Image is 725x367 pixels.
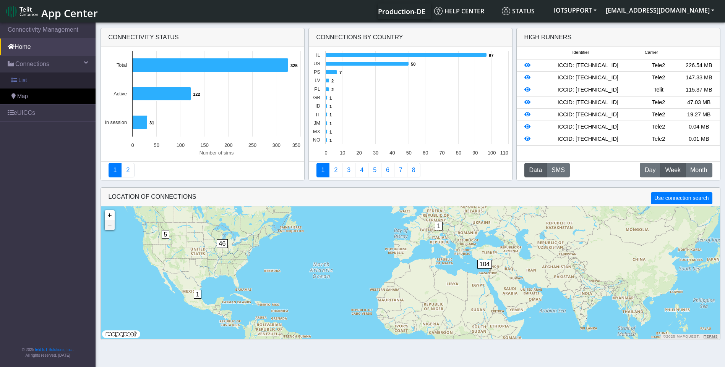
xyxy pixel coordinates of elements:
[324,150,327,156] text: 0
[331,87,334,92] text: 2
[101,188,720,206] div: LOCATION OF CONNECTIONS
[248,142,256,148] text: 250
[406,150,411,156] text: 50
[638,135,679,143] div: Tele2
[434,7,443,15] img: knowledge.svg
[499,3,549,19] a: Status
[18,76,27,85] span: List
[679,98,719,107] div: 47.03 MB
[109,163,297,177] nav: Summary paging
[690,166,707,175] span: Month
[389,150,395,156] text: 40
[679,61,719,70] div: 226.54 MB
[638,61,679,70] div: Tele2
[685,163,712,177] button: Month
[638,123,679,131] div: Tele2
[149,121,154,125] text: 31
[339,70,342,75] text: 7
[651,192,712,204] button: Use connection search
[315,103,320,109] text: ID
[661,334,720,339] div: ©2025 MapQuest, |
[537,98,638,107] div: ICCID: [TECHNICAL_ID]
[679,111,719,119] div: 19.27 MB
[193,92,200,97] text: 122
[329,130,332,134] text: 1
[456,150,461,156] text: 80
[131,142,134,148] text: 0
[154,142,159,148] text: 50
[329,113,332,117] text: 1
[329,121,332,126] text: 1
[314,86,320,92] text: PL
[394,163,407,177] a: Zero Session
[329,96,332,100] text: 1
[34,348,73,352] a: Telit IoT Solutions, Inc.
[679,86,719,94] div: 115.37 MB
[524,163,547,177] button: Data
[15,60,49,69] span: Connections
[407,163,420,177] a: Not Connected for 30 days
[316,163,330,177] a: Connections By Country
[6,3,97,19] a: App Center
[477,260,492,269] span: 104
[411,62,415,66] text: 50
[638,98,679,107] div: Tele2
[292,142,300,148] text: 350
[638,111,679,119] div: Tele2
[316,163,504,177] nav: Summary paging
[17,92,28,101] span: Map
[537,86,638,94] div: ICCID: [TECHNICAL_ID]
[500,150,508,156] text: 110
[162,230,170,239] span: 5
[331,79,334,83] text: 2
[6,5,38,18] img: logo-telit-cinterion-gw-new.png
[434,7,484,15] span: Help center
[547,163,570,177] button: SMS
[316,112,320,118] text: IT
[368,163,381,177] a: Usage by Carrier
[665,166,681,175] span: Week
[217,239,228,248] span: 46
[101,28,304,47] div: Connectivity status
[679,123,719,131] div: 0.04 MB
[423,150,428,156] text: 60
[200,142,208,148] text: 150
[378,7,425,16] span: Production-DE
[313,120,320,126] text: JM
[645,49,658,56] span: Carrier
[313,61,320,66] text: US
[313,129,320,134] text: MX
[329,104,332,109] text: 1
[313,137,320,143] text: NO
[381,163,394,177] a: 14 Days Trend
[105,119,127,125] text: In session
[313,95,320,100] text: GB
[41,6,98,20] span: App Center
[329,163,342,177] a: Carrier
[537,61,638,70] div: ICCID: [TECHNICAL_ID]
[114,91,127,97] text: Active
[329,138,332,143] text: 1
[549,3,601,17] button: IOTSUPPORT
[487,150,495,156] text: 100
[290,63,298,68] text: 325
[315,77,320,83] text: LV
[431,3,499,19] a: Help center
[224,142,232,148] text: 200
[660,163,686,177] button: Week
[537,74,638,82] div: ICCID: [TECHNICAL_ID]
[638,74,679,82] div: Tele2
[378,3,425,19] a: Your current platform instance
[439,150,444,156] text: 70
[199,150,234,156] text: Number of sims
[679,74,719,82] div: 147.33 MB
[194,290,202,299] span: 1
[645,166,655,175] span: Day
[342,163,355,177] a: Usage per Country
[356,150,362,156] text: 20
[309,28,512,47] div: Connections By Country
[704,335,718,338] a: Terms
[524,33,572,42] div: High Runners
[373,150,378,156] text: 30
[502,7,510,15] img: status.svg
